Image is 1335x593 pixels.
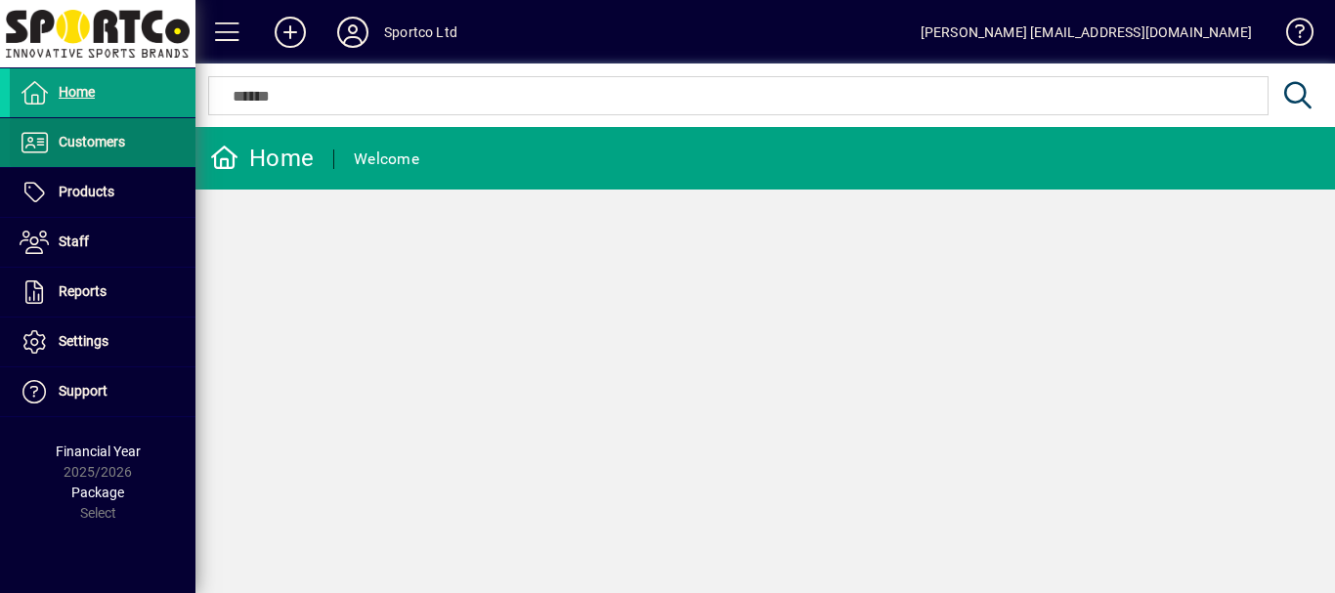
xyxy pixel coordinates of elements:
a: Products [10,168,195,217]
span: Reports [59,283,107,299]
button: Profile [322,15,384,50]
span: Customers [59,134,125,149]
a: Staff [10,218,195,267]
span: Financial Year [56,444,141,459]
a: Reports [10,268,195,317]
button: Add [259,15,322,50]
span: Home [59,84,95,100]
a: Support [10,367,195,416]
span: Package [71,485,124,500]
a: Settings [10,318,195,366]
span: Settings [59,333,108,349]
div: Welcome [354,144,419,175]
div: Sportco Ltd [384,17,457,48]
span: Staff [59,233,89,249]
div: [PERSON_NAME] [EMAIL_ADDRESS][DOMAIN_NAME] [921,17,1252,48]
a: Customers [10,118,195,167]
a: Knowledge Base [1271,4,1311,67]
span: Support [59,383,108,399]
div: Home [210,143,314,174]
span: Products [59,184,114,199]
